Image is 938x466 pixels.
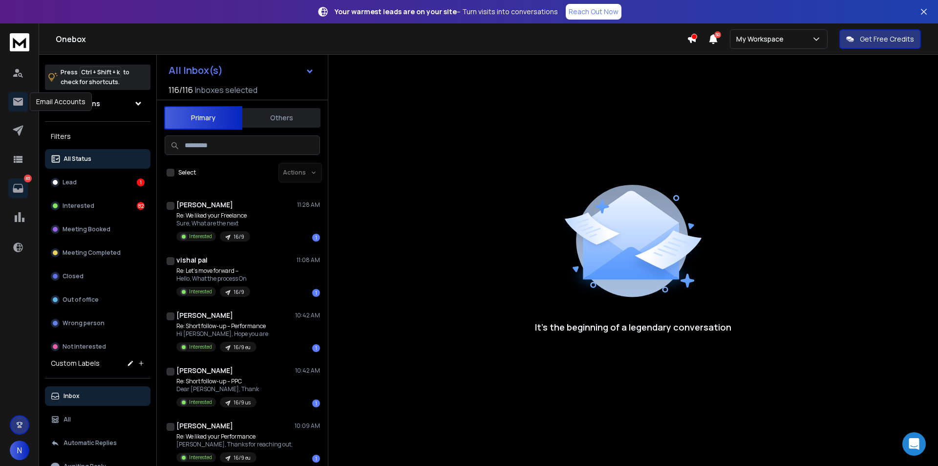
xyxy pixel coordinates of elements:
[169,66,223,75] h1: All Inbox(s)
[312,399,320,407] div: 1
[63,319,105,327] p: Wrong person
[176,200,233,210] h1: [PERSON_NAME]
[714,31,721,38] span: 50
[189,399,212,406] p: Interested
[45,196,150,216] button: Interested82
[63,272,84,280] p: Closed
[45,386,150,406] button: Inbox
[64,439,117,447] p: Automatic Replies
[45,94,150,113] button: All Campaigns
[10,33,29,51] img: logo
[234,399,251,406] p: 16/9 us
[80,67,121,78] span: Ctrl + Shift + k
[63,343,106,351] p: Not Interested
[839,29,921,49] button: Get Free Credits
[312,344,320,352] div: 1
[51,358,100,368] h3: Custom Labels
[45,266,150,286] button: Closed
[61,67,129,87] p: Press to check for shortcuts.
[176,255,208,265] h1: vishal pal
[30,92,92,111] div: Email Accounts
[902,432,926,456] div: Open Intercom Messenger
[24,175,32,182] p: 83
[312,289,320,297] div: 1
[176,433,293,441] p: Re: We liked your Performance
[161,61,322,80] button: All Inbox(s)
[189,343,212,351] p: Interested
[45,410,150,429] button: All
[45,173,150,192] button: Lead1
[45,149,150,169] button: All Status
[189,233,212,240] p: Interested
[45,313,150,333] button: Wrong person
[297,201,320,209] p: 11:28 AM
[312,455,320,463] div: 1
[242,107,320,129] button: Others
[64,392,80,400] p: Inbox
[64,155,91,163] p: All Status
[64,416,71,423] p: All
[176,330,268,338] p: Hi [PERSON_NAME], Hope you are
[189,288,212,295] p: Interested
[169,84,193,96] span: 116 / 116
[137,202,145,210] div: 82
[176,385,259,393] p: Dear [PERSON_NAME], Thank
[176,275,250,283] p: Hello, What the process On
[335,7,457,16] strong: Your warmest leads are on your site
[176,311,233,320] h1: [PERSON_NAME]
[164,106,242,130] button: Primary
[234,233,244,241] p: 16/9
[860,34,914,44] p: Get Free Credits
[195,84,257,96] h3: Inboxes selected
[569,7,618,17] p: Reach Out Now
[63,202,94,210] p: Interested
[178,169,196,177] label: Select
[63,249,121,257] p: Meeting Completed
[45,243,150,263] button: Meeting Completed
[45,290,150,310] button: Out of office
[234,288,244,296] p: 16/9
[736,34,788,44] p: My Workspace
[234,344,251,351] p: 16/9 eu
[56,33,687,45] h1: Onebox
[566,4,621,20] a: Reach Out Now
[189,454,212,461] p: Interested
[234,454,251,462] p: 16/9 eu
[295,422,320,430] p: 10:09 AM
[137,178,145,186] div: 1
[45,220,150,239] button: Meeting Booked
[312,234,320,242] div: 1
[63,225,110,233] p: Meeting Booked
[10,441,29,460] button: N
[176,441,293,448] p: [PERSON_NAME], Thanks for reaching out,
[176,366,233,376] h1: [PERSON_NAME]
[295,311,320,319] p: 10:42 AM
[45,433,150,453] button: Automatic Replies
[45,130,150,143] h3: Filters
[63,296,99,304] p: Out of office
[295,367,320,375] p: 10:42 AM
[176,220,250,227] p: Sure, What are the next
[335,7,558,17] p: – Turn visits into conversations
[176,421,233,431] h1: [PERSON_NAME]
[176,212,250,220] p: Re: We liked your Freelance
[8,178,28,198] a: 83
[176,377,259,385] p: Re: Short follow-up – PPC
[535,320,731,334] p: It’s the beginning of a legendary conversation
[297,256,320,264] p: 11:08 AM
[45,337,150,356] button: Not Interested
[63,178,77,186] p: Lead
[176,322,268,330] p: Re: Short follow-up – Performance
[176,267,250,275] p: Re: Let's move forward –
